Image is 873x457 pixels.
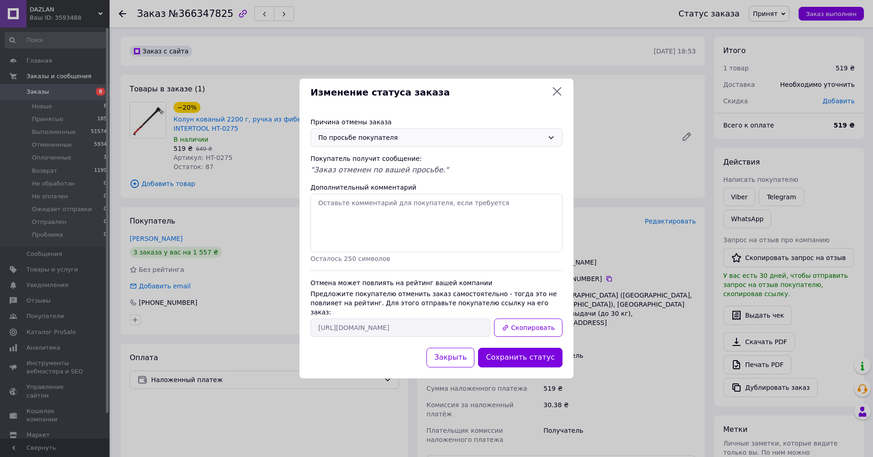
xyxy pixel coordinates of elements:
[310,278,563,287] div: Отмена может повлиять на рейтинг вашей компании
[310,154,563,163] div: Покупатель получит сообщение:
[310,165,449,174] span: "Заказ отменен по вашей просьбе."
[494,319,563,337] button: Скопировать
[478,348,563,367] button: Сохранить статус
[318,133,544,143] div: По просьбе покупателя
[310,117,563,127] div: Причина отмены заказа
[426,348,474,367] button: Закрыть
[310,184,416,191] label: Дополнительный комментарий
[310,86,548,99] span: Изменение статуса заказа
[310,289,563,317] div: Предложите покупателю отменить заказ самостоятельно - тогда это не повлияет на рейтинг. Для этого...
[310,255,390,262] span: Осталось 250 символов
